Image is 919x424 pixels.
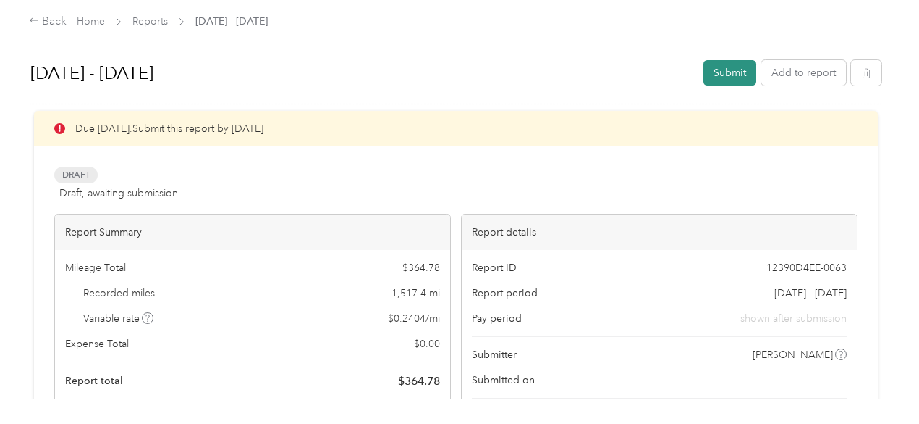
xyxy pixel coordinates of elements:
[761,60,846,86] button: Add to report
[29,13,67,30] div: Back
[740,311,847,326] span: shown after submission
[402,260,440,275] span: $ 364.78
[462,215,857,250] div: Report details
[65,260,126,275] span: Mileage Total
[388,311,440,326] span: $ 0.2404 / mi
[472,347,517,362] span: Submitter
[766,260,847,275] span: 12390D4EE-0063
[54,167,98,183] span: Draft
[65,373,123,388] span: Report total
[34,111,878,146] div: Due [DATE]. Submit this report by [DATE]
[83,286,155,301] span: Recorded miles
[472,286,538,301] span: Report period
[65,336,129,352] span: Expense Total
[472,260,517,275] span: Report ID
[83,311,154,326] span: Variable rate
[195,14,268,29] span: [DATE] - [DATE]
[774,286,847,301] span: [DATE] - [DATE]
[472,373,535,388] span: Submitted on
[59,186,178,201] span: Draft, awaiting submission
[703,60,756,86] button: Submit
[55,215,450,250] div: Report Summary
[838,343,919,424] iframe: Everlance-gr Chat Button Frame
[30,56,693,91] h1: Aug 1 - 31, 2025
[414,336,440,352] span: $ 0.00
[753,347,833,362] span: [PERSON_NAME]
[472,311,522,326] span: Pay period
[77,15,105,28] a: Home
[132,15,168,28] a: Reports
[391,286,440,301] span: 1,517.4 mi
[398,373,440,390] span: $ 364.78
